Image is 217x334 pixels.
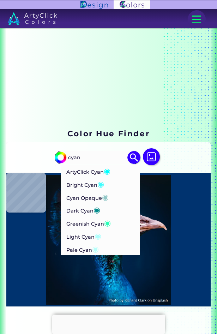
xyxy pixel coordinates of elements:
[80,1,108,8] img: ArtyClick Design logo
[7,35,210,123] iframe: Advertisement
[66,216,111,229] p: Greenish Cyan
[66,165,110,178] p: ArtyClick Cyan
[94,205,100,214] span: ◉
[66,191,109,204] p: Cyan Opaque
[143,148,160,165] img: icon picture
[95,231,101,240] span: ◉
[127,151,140,164] img: icon search
[114,0,150,10] img: ArtyClick Colors logo
[66,229,101,243] p: Light Cyan
[67,128,150,139] h1: Color Hue Finder
[104,218,111,227] span: ◉
[8,12,58,25] img: logo_artyclick_colors_white.svg
[66,178,104,191] p: Bright Cyan
[52,315,165,332] iframe: Advertisement
[66,151,129,163] input: type color..
[97,179,104,189] span: ◉
[8,175,209,305] img: img_pavlin.jpg
[92,244,99,254] span: ◉
[102,192,109,202] span: ◉
[66,203,100,216] p: Dark Cyan
[104,166,110,175] span: ◉
[66,243,99,256] p: Pale Cyan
